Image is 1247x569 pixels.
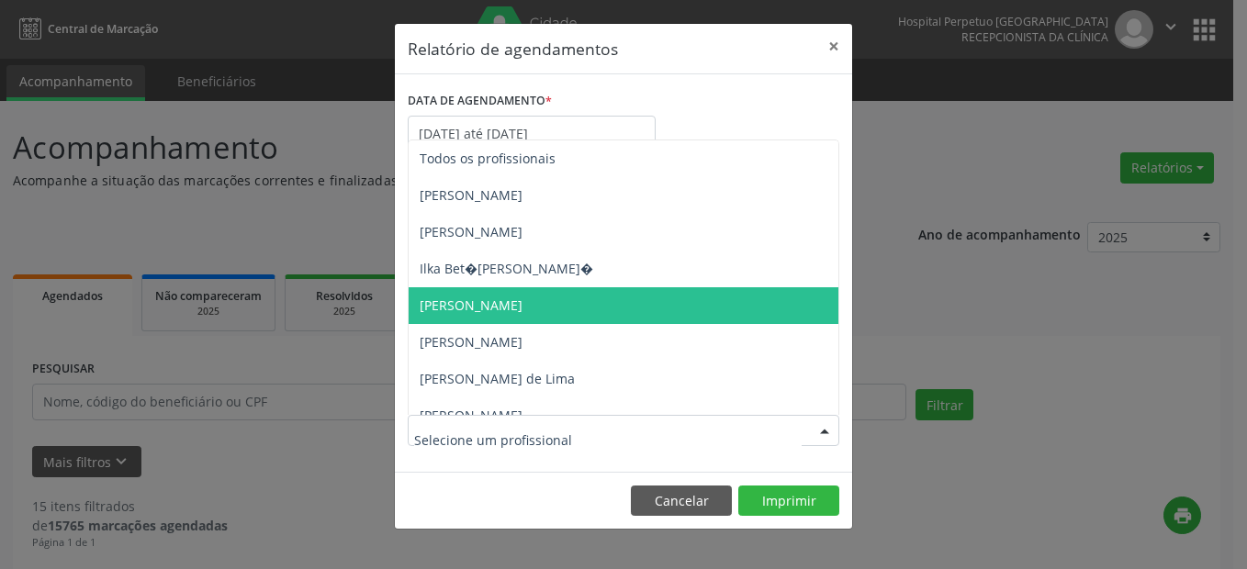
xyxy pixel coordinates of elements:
input: Selecione um profissional [414,421,802,458]
h5: Relatório de agendamentos [408,37,618,61]
button: Close [815,24,852,69]
span: [PERSON_NAME] [420,333,522,351]
span: [PERSON_NAME] [420,186,522,204]
label: DATA DE AGENDAMENTO [408,87,552,116]
span: [PERSON_NAME] [420,296,522,314]
span: [PERSON_NAME] de Lima [420,370,575,387]
span: [PERSON_NAME] [420,223,522,240]
button: Cancelar [631,485,732,517]
input: Selecione uma data ou intervalo [408,116,656,152]
span: Todos os profissionais [420,150,556,167]
span: [PERSON_NAME] [420,407,522,424]
span: Ilka Bet�[PERSON_NAME]� [420,260,593,277]
button: Imprimir [738,485,839,517]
